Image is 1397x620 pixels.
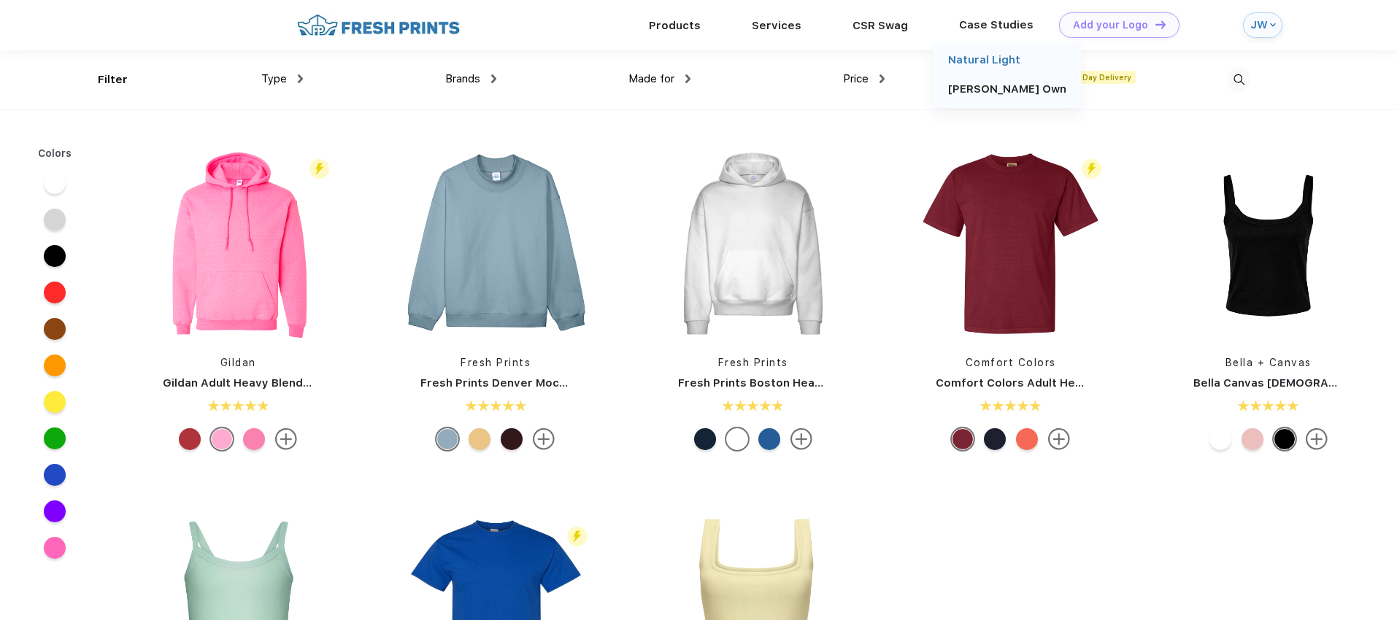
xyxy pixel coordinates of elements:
img: DT [1155,20,1166,28]
img: flash_active_toggle.svg [309,159,329,179]
img: flash_active_toggle.svg [567,527,587,546]
a: Gildan [220,357,256,368]
a: Fresh Prints [461,357,531,368]
div: Navy [694,428,716,450]
a: Comfort Colors Adult Heavyweight T-Shirt [936,376,1174,390]
div: Burgundy [501,428,523,450]
div: Safety Pink [211,428,233,450]
img: more.svg [1048,428,1070,450]
img: dropdown.png [880,74,885,83]
img: desktop_search.svg [1227,68,1251,92]
img: func=resize&h=266 [656,147,850,341]
div: White [726,428,748,450]
img: arrow_down_blue.svg [1270,22,1276,28]
img: more.svg [275,428,297,450]
img: dropdown.png [685,74,690,83]
a: Fresh Prints Boston Heavyweight Hoodie [678,376,909,390]
div: Slate Blue [436,428,458,450]
a: Natural Light [948,53,1020,66]
div: Colors [27,146,83,161]
img: func=resize&h=266 [1171,147,1366,341]
img: func=resize&h=266 [141,147,335,341]
img: func=resize&h=266 [399,147,593,341]
img: flash_active_toggle.svg [1082,159,1101,179]
div: Chili [952,428,974,450]
div: Bahama Yellow [469,428,490,450]
a: Products [649,19,701,32]
img: more.svg [533,428,555,450]
div: Solid Wht Blend [1209,428,1231,450]
img: more.svg [790,428,812,450]
img: dropdown.png [298,74,303,83]
span: Price [843,72,869,85]
span: Brands [445,72,480,85]
a: Fresh Prints Denver Mock Neck Heavyweight Sweatshirt [420,376,737,390]
div: Azalea [243,428,265,450]
div: JW [1250,19,1266,31]
div: Hth Spt Scrlt Rd [179,428,201,450]
img: more.svg [1306,428,1328,450]
div: Add your Logo [1073,19,1148,31]
span: Type [261,72,287,85]
a: Comfort Colors [966,357,1056,368]
a: [PERSON_NAME] Own [948,82,1066,96]
img: func=resize&h=266 [914,147,1108,341]
a: Fresh Prints [718,357,788,368]
div: Navy [984,428,1006,450]
a: Gildan Adult Heavy Blend 8 Oz. 50/50 Hooded Sweatshirt [163,376,482,390]
a: Bella + Canvas [1225,357,1312,368]
img: dropdown.png [491,74,496,83]
div: Bright Salmon [1016,428,1038,450]
div: Filter [98,71,128,88]
span: Made for [628,72,674,85]
div: Solid Pink Blend [1242,428,1263,450]
img: fo%20logo%202.webp [293,12,464,38]
div: Royal Blue [758,428,780,450]
div: Solid Blk Blend [1274,428,1296,450]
